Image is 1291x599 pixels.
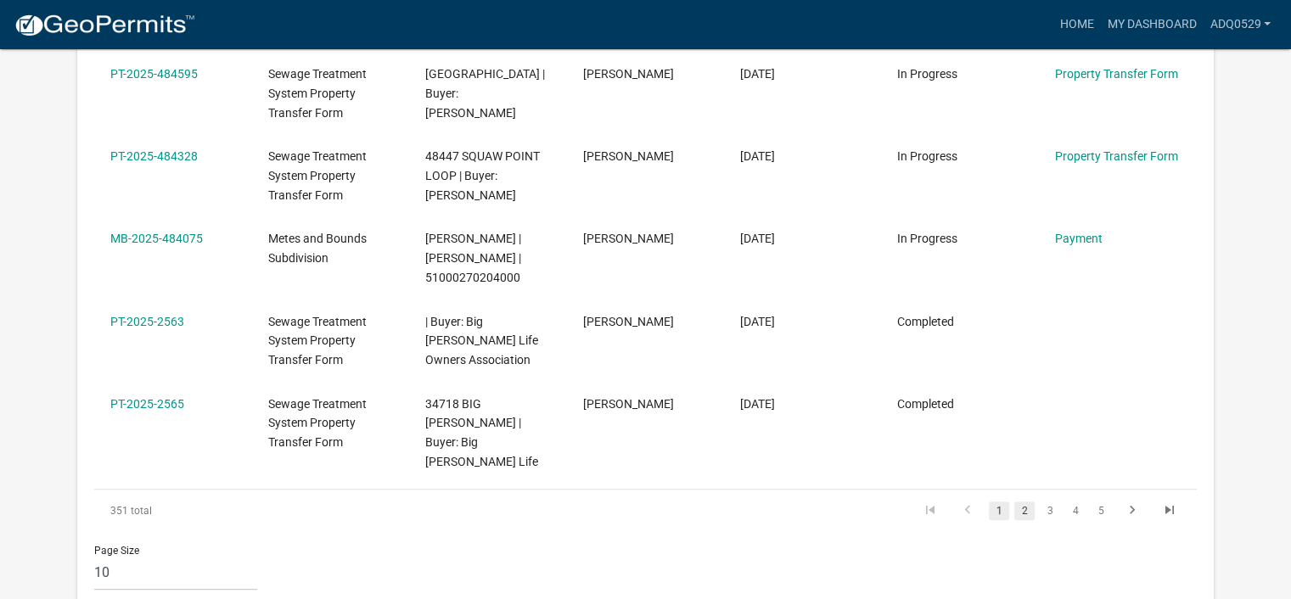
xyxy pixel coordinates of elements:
div: 351 total [94,490,312,532]
a: go to next page [1116,501,1148,520]
a: PT-2025-2563 [110,315,184,328]
span: Angela Quam [583,232,674,245]
li: page 5 [1088,496,1114,525]
a: My Dashboard [1100,8,1203,41]
span: 09/25/2025 [740,232,775,245]
li: page 1 [986,496,1012,525]
a: go to previous page [951,501,984,520]
span: Sewage Treatment System Property Transfer Form [268,149,367,202]
span: Angela Quam [583,397,674,411]
span: 35873 ELDORADO BEACH RD | Buyer: Dean Saurer [425,67,545,120]
span: Angela Quam [583,67,674,81]
a: 5 [1091,501,1111,520]
a: Property Transfer Form [1055,67,1178,81]
span: 34718 BIG MCDONALD LN | Buyer: Big Mac Lake Life [425,397,538,468]
a: PT-2025-2565 [110,397,184,411]
span: In Progress [897,67,957,81]
a: 1 [989,501,1009,520]
span: 09/26/2025 [740,149,775,163]
span: Sewage Treatment System Property Transfer Form [268,397,367,450]
span: 48447 SQUAW POINT LOOP | Buyer: Peter Weber [425,149,540,202]
span: | Buyer: Big Mac Lake Life Owners Association [425,315,538,367]
span: Emma Swenson | KAREN A HAMMERS | 51000270204000 [425,232,521,284]
a: MB-2025-484075 [110,232,203,245]
span: Sewage Treatment System Property Transfer Form [268,315,367,367]
a: PT-2025-484328 [110,149,198,163]
a: PT-2025-484595 [110,67,198,81]
li: page 3 [1037,496,1063,525]
span: Completed [897,315,954,328]
span: 09/24/2025 [740,315,775,328]
a: 4 [1065,501,1086,520]
span: Angela Quam [583,315,674,328]
a: 2 [1014,501,1035,520]
span: In Progress [897,149,957,163]
span: 09/24/2025 [740,397,775,411]
a: Property Transfer Form [1055,149,1178,163]
span: Metes and Bounds Subdivision [268,232,367,265]
span: Sewage Treatment System Property Transfer Form [268,67,367,120]
li: page 4 [1063,496,1088,525]
span: Completed [897,397,954,411]
a: adq0529 [1203,8,1277,41]
span: 09/26/2025 [740,67,775,81]
a: go to first page [914,501,946,520]
a: Home [1052,8,1100,41]
a: 3 [1040,501,1060,520]
a: go to last page [1153,501,1186,520]
li: page 2 [1012,496,1037,525]
span: Angela Quam [583,149,674,163]
span: In Progress [897,232,957,245]
a: Payment [1055,232,1103,245]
